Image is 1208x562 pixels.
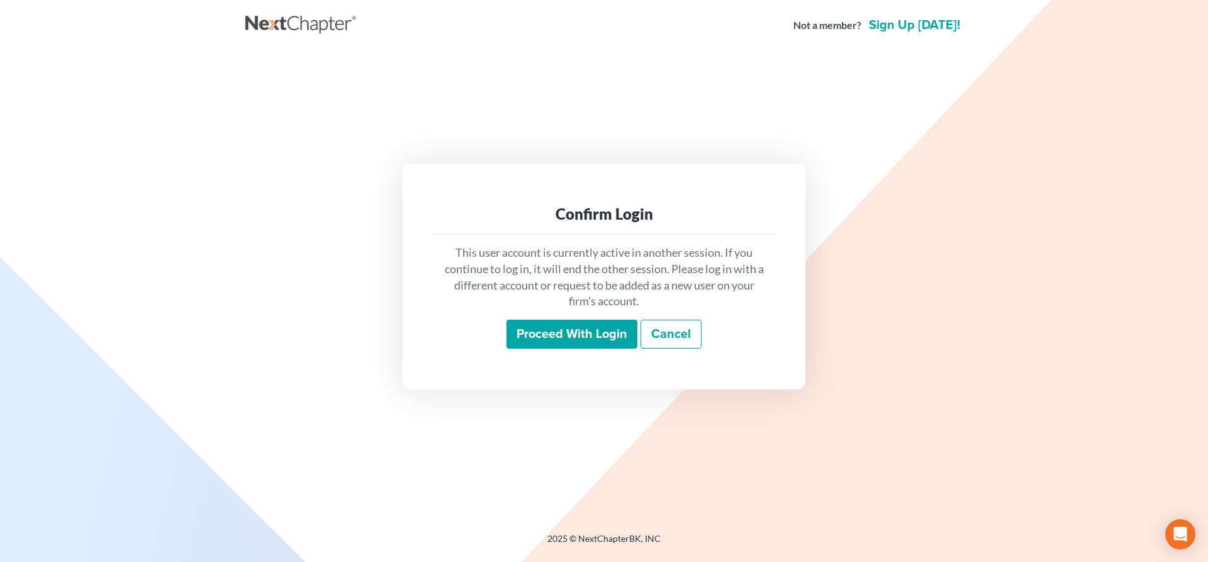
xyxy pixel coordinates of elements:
[866,19,963,31] a: Sign up [DATE]!
[506,320,637,349] input: Proceed with login
[793,18,861,33] strong: Not a member?
[443,245,765,310] p: This user account is currently active in another session. If you continue to log in, it will end ...
[443,204,765,224] div: Confirm Login
[1165,519,1195,549] div: Open Intercom Messenger
[640,320,702,349] a: Cancel
[245,532,963,555] div: 2025 © NextChapterBK, INC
